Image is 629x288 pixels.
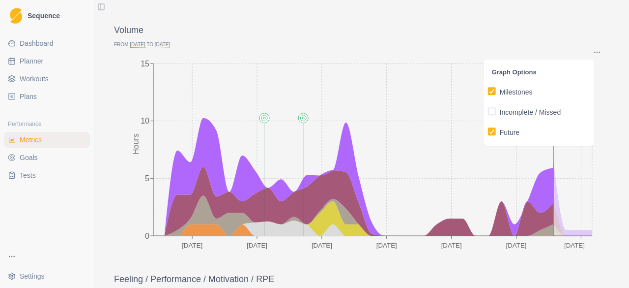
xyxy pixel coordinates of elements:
text: [DATE] [376,242,397,249]
tspan: 5 [145,174,149,183]
tspan: 10 [141,117,149,125]
span: Dashboard [20,38,54,48]
tspan: Hours [132,133,140,155]
text: [DATE] [182,242,202,249]
span: Workouts [20,74,49,84]
button: Settings [4,268,90,284]
p: Future [500,128,519,138]
a: Plans [4,89,90,104]
span: Planner [20,56,43,66]
p: Graph Options [492,67,586,77]
p: From to [114,41,609,48]
p: Incomplete / Missed [500,107,561,118]
img: Logo [10,8,22,24]
p: Milestones [500,87,533,97]
span: [DATE] [130,42,145,48]
p: Volume [114,24,609,37]
tspan: 15 [141,59,149,67]
text: [DATE] [564,242,585,249]
a: Goals [4,150,90,165]
span: Goals [20,153,38,162]
tspan: 0 [145,231,149,240]
a: Planner [4,53,90,69]
div: Performance [4,116,90,132]
span: [DATE] [155,42,170,48]
text: [DATE] [247,242,267,249]
text: [DATE] [312,242,332,249]
p: Feeling / Performance / Motivation / RPE [114,273,609,286]
a: Metrics [4,132,90,148]
button: Options [593,48,601,56]
text: [DATE] [441,242,462,249]
span: Sequence [28,12,60,19]
a: LogoSequence [4,4,90,28]
text: [DATE] [506,242,527,249]
a: Dashboard [4,35,90,51]
a: Tests [4,167,90,183]
span: Tests [20,170,36,180]
span: Metrics [20,135,42,145]
a: Workouts [4,71,90,87]
span: Plans [20,92,37,101]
